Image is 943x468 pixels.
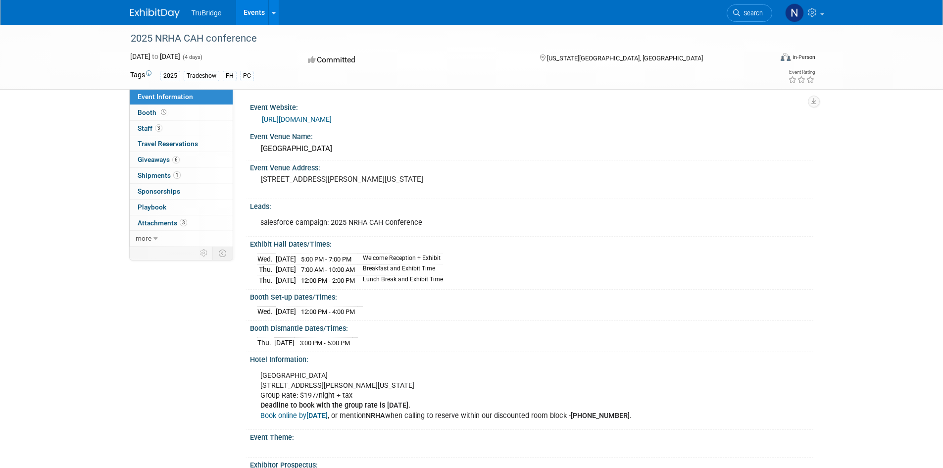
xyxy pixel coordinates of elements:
span: TruBridge [192,9,222,17]
td: Thu. [257,275,276,286]
span: 12:00 PM - 4:00 PM [301,308,355,315]
span: 12:00 PM - 2:00 PM [301,277,355,284]
div: Booth Dismantle Dates/Times: [250,321,813,333]
div: [GEOGRAPHIC_DATA] [257,141,806,156]
div: PC [240,71,254,81]
a: Shipments1 [130,168,233,183]
span: Shipments [138,171,181,179]
td: Tags [130,70,151,81]
td: Toggle Event Tabs [212,247,233,260]
b: NRHA [366,412,385,420]
span: Staff [138,124,162,132]
a: Attachments3 [130,215,233,231]
td: [DATE] [276,307,296,317]
b: [DATE] [306,412,328,420]
div: Event Rating [788,70,815,75]
div: In-Person [792,53,815,61]
span: Giveaways [138,156,180,163]
span: 6 [172,156,180,163]
a: more [130,231,233,246]
span: Playbook [138,203,166,211]
div: Event Format [714,52,816,66]
span: Attachments [138,219,187,227]
span: 7:00 AM - 10:00 AM [301,266,355,273]
a: Staff3 [130,121,233,136]
span: (4 days) [182,54,202,60]
td: Personalize Event Tab Strip [196,247,213,260]
a: Sponsorships [130,184,233,199]
td: Welcome Reception + Exhibit [357,254,443,264]
pre: [STREET_ADDRESS][PERSON_NAME][US_STATE] [261,175,474,184]
td: Breakfast and Exhibit Time [357,264,443,275]
td: [DATE] [276,264,296,275]
td: Lunch Break and Exhibit Time [357,275,443,286]
div: Event Theme: [250,430,813,442]
div: [GEOGRAPHIC_DATA] [STREET_ADDRESS][PERSON_NAME][US_STATE] Group Rate: $197/night + tax , or menti... [253,366,703,425]
td: Wed. [257,254,276,264]
div: Exhibit Hall Dates/Times: [250,237,813,249]
td: [DATE] [274,338,295,348]
td: [DATE] [276,254,296,264]
td: [DATE] [276,275,296,286]
a: Event Information [130,89,233,104]
div: 2025 [160,71,180,81]
a: Travel Reservations [130,136,233,152]
div: Event Website: [250,100,813,112]
a: [URL][DOMAIN_NAME] [262,115,332,123]
span: Booth not reserved yet [159,108,168,116]
a: Playbook [130,200,233,215]
div: Event Venue Name: [250,129,813,142]
span: 3 [155,124,162,132]
div: Booth Set-up Dates/Times: [250,290,813,302]
td: Wed. [257,307,276,317]
span: Booth [138,108,168,116]
b: [PHONE_NUMBER] [571,412,630,420]
div: 2025 NRHA CAH conference [127,30,757,48]
div: Leads: [250,199,813,211]
a: Giveaways6 [130,152,233,167]
span: 5:00 PM - 7:00 PM [301,256,351,263]
a: Search [727,4,772,22]
a: Book online by[DATE] [260,412,328,420]
div: salesforce campaign: 2025 NRHA CAH Conference [253,213,703,233]
td: Thu. [257,338,274,348]
span: more [136,234,151,242]
span: Sponsorships [138,187,180,195]
span: Event Information [138,93,193,101]
div: Hotel Information: [250,352,813,364]
img: ExhibitDay [130,8,180,18]
span: Search [740,9,763,17]
div: Committed [305,52,524,69]
a: Booth [130,105,233,120]
span: 1 [173,171,181,179]
span: to [150,52,160,60]
img: NyEela Harney [785,3,804,22]
span: 3 [180,219,187,226]
span: Travel Reservations [138,140,198,148]
div: Tradeshow [184,71,219,81]
b: Deadline to book with the group rate is [DATE]. [260,401,410,410]
span: [DATE] [DATE] [130,52,180,60]
img: Format-Inperson.png [781,53,791,61]
span: [US_STATE][GEOGRAPHIC_DATA], [GEOGRAPHIC_DATA] [547,54,703,62]
div: FH [223,71,237,81]
td: Thu. [257,264,276,275]
span: 3:00 PM - 5:00 PM [299,339,350,347]
div: Event Venue Address: [250,160,813,173]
